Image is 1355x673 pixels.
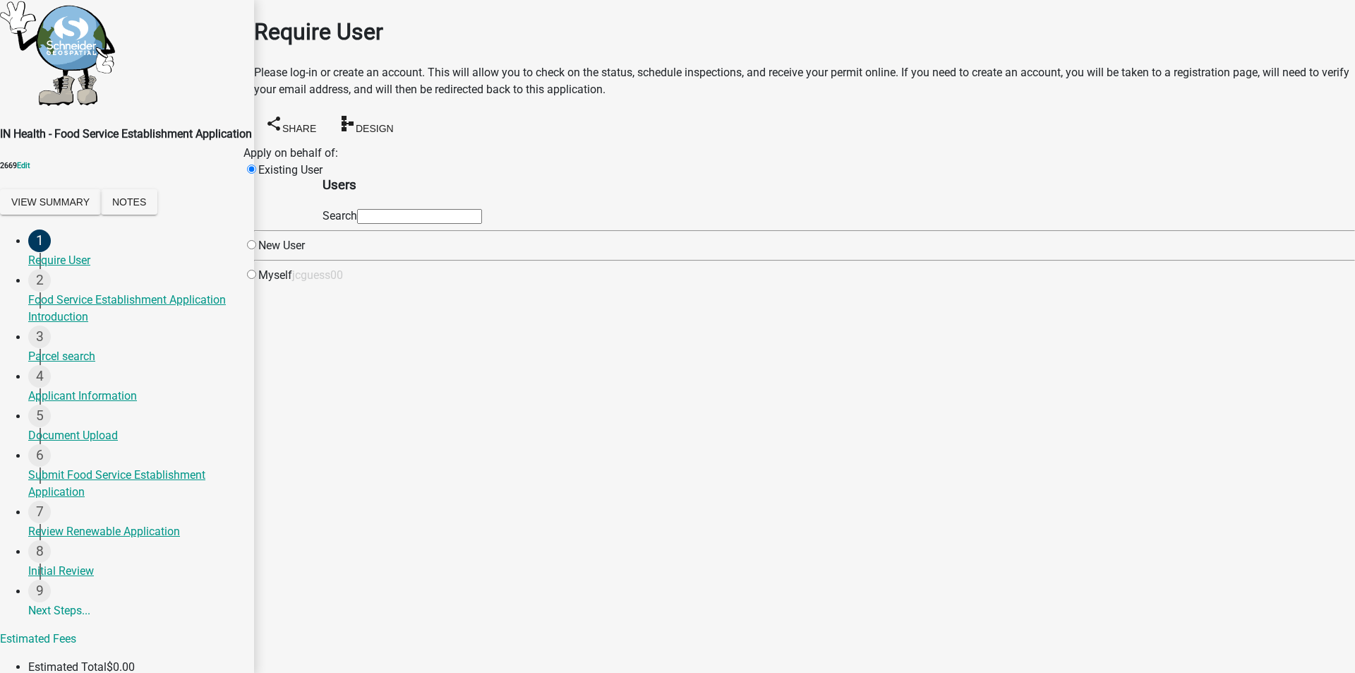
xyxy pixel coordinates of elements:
span: Design [356,122,394,133]
i: share [265,114,282,131]
div: Apply on behalf of: [243,145,338,162]
div: Require User [28,252,243,269]
div: 2 [28,269,51,292]
button: schemaDesign [327,109,405,141]
div: Existing User [243,162,323,225]
div: New User [243,237,305,254]
span: Share [282,122,316,133]
div: Document Upload [28,427,243,444]
div: Review Renewable Application [28,523,243,540]
button: shareShare [254,109,327,141]
label: Search [323,209,357,222]
div: 8 [28,540,51,563]
wm-modal-confirm: Notes [101,196,157,210]
div: 7 [28,501,51,523]
wm-modal-confirm: Edit Application Number [17,161,30,170]
div: 5 [28,405,51,427]
p: Please log-in or create an account. This will allow you to check on the status, schedule inspecti... [254,64,1355,98]
h1: Require User [254,15,1355,49]
i: schema [339,114,356,131]
div: Submit Food Service Establishment Application [28,467,243,501]
div: 9 [28,580,51,602]
div: 1 [28,230,51,252]
div: Food Service Establishment Application Introduction [28,292,243,326]
a: Edit [17,161,30,170]
div: 3 [28,326,51,348]
div: Initial Review [28,563,243,580]
div: 6 [28,444,51,467]
h3: Users [323,175,482,195]
div: Applicant Information [28,388,243,405]
div: 4 [28,365,51,388]
div: Myself [243,267,292,284]
a: Next Steps... [28,580,254,626]
div: Parcel search [28,348,243,365]
button: Notes [101,189,157,215]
